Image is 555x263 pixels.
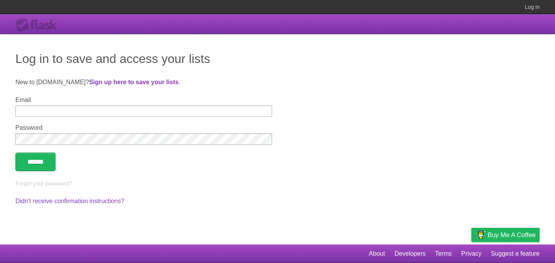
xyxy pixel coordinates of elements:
label: Password [15,124,272,131]
a: Sign up here to save your lists [89,79,178,85]
a: About [369,246,385,261]
a: Terms [435,246,452,261]
label: Email [15,97,272,104]
a: Suggest a feature [491,246,540,261]
h1: Log in to save and access your lists [15,49,540,68]
span: Buy me a coffee [488,228,536,242]
a: Forgot your password? [15,180,72,187]
a: Developers [394,246,425,261]
a: Privacy [461,246,481,261]
a: Didn't receive confirmation instructions? [15,198,124,204]
div: Flask [15,18,62,32]
img: Buy me a coffee [475,228,486,241]
p: New to [DOMAIN_NAME]? . [15,78,540,87]
a: Buy me a coffee [471,228,540,242]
